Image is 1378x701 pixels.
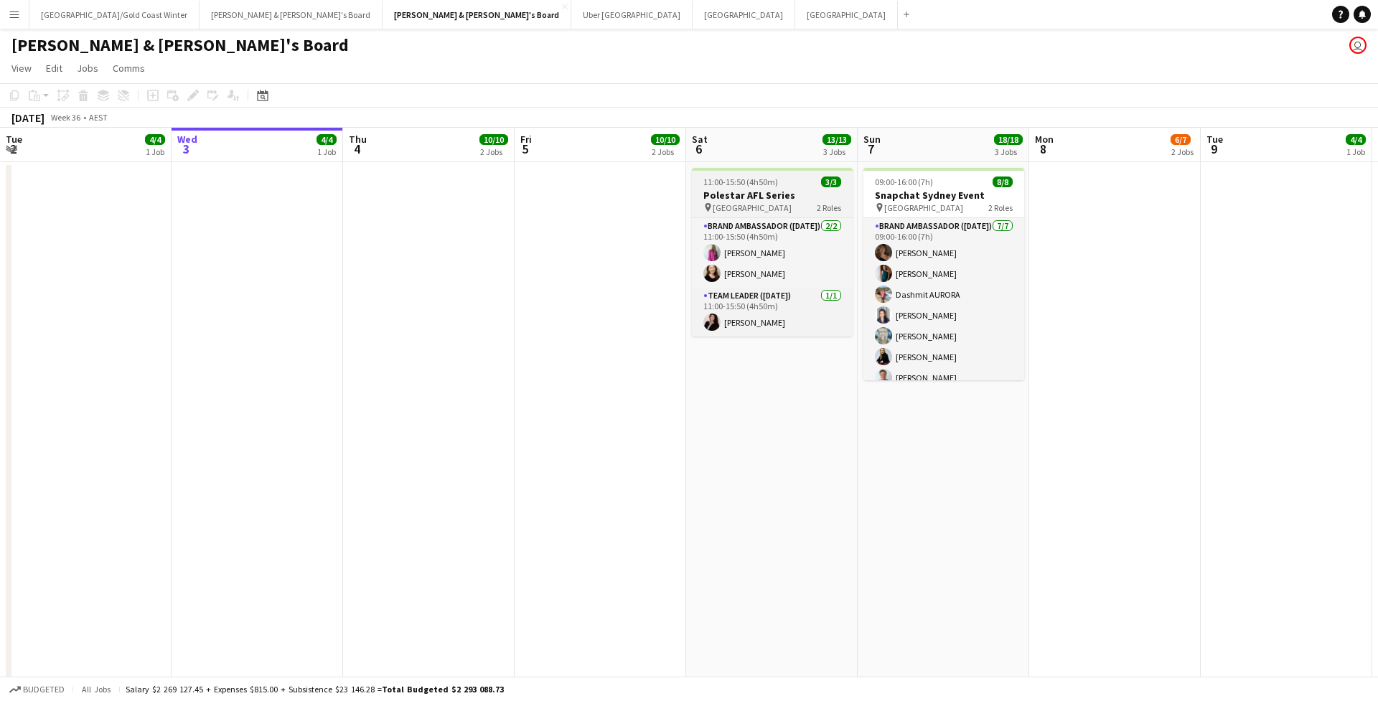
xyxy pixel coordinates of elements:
[863,133,881,146] span: Sun
[480,146,507,157] div: 2 Jobs
[1035,133,1054,146] span: Mon
[1033,141,1054,157] span: 8
[1171,134,1191,145] span: 6/7
[1206,133,1223,146] span: Tue
[107,59,151,77] a: Comms
[349,133,367,146] span: Thu
[1171,146,1194,157] div: 2 Jobs
[651,134,680,145] span: 10/10
[988,202,1013,213] span: 2 Roles
[382,684,504,695] span: Total Budgeted $2 293 088.73
[11,34,349,56] h1: [PERSON_NAME] & [PERSON_NAME]'s Board
[1349,37,1367,54] app-user-avatar: Jenny Tu
[1204,141,1223,157] span: 9
[146,146,164,157] div: 1 Job
[692,288,853,337] app-card-role: Team Leader ([DATE])1/111:00-15:50 (4h50m)[PERSON_NAME]
[175,141,197,157] span: 3
[994,134,1023,145] span: 18/18
[1346,134,1366,145] span: 4/4
[795,1,898,29] button: [GEOGRAPHIC_DATA]
[861,141,881,157] span: 7
[817,202,841,213] span: 2 Roles
[822,134,851,145] span: 13/13
[703,177,778,187] span: 11:00-15:50 (4h50m)
[77,62,98,75] span: Jobs
[693,1,795,29] button: [GEOGRAPHIC_DATA]
[347,141,367,157] span: 4
[126,684,504,695] div: Salary $2 269 127.45 + Expenses $815.00 + Subsistence $23 146.28 =
[821,177,841,187] span: 3/3
[383,1,571,29] button: [PERSON_NAME] & [PERSON_NAME]'s Board
[690,141,708,157] span: 6
[79,684,113,695] span: All jobs
[6,59,37,77] a: View
[89,112,108,123] div: AEST
[518,141,532,157] span: 5
[875,177,933,187] span: 09:00-16:00 (7h)
[993,177,1013,187] span: 8/8
[29,1,200,29] button: [GEOGRAPHIC_DATA]/Gold Coast Winter
[6,133,22,146] span: Tue
[823,146,850,157] div: 3 Jobs
[46,62,62,75] span: Edit
[652,146,679,157] div: 2 Jobs
[1346,146,1365,157] div: 1 Job
[7,682,67,697] button: Budgeted
[995,146,1022,157] div: 3 Jobs
[692,168,853,337] app-job-card: 11:00-15:50 (4h50m)3/3Polestar AFL Series [GEOGRAPHIC_DATA]2 RolesBrand Ambassador ([DATE])2/211:...
[23,684,65,695] span: Budgeted
[571,1,693,29] button: Uber [GEOGRAPHIC_DATA]
[177,133,197,146] span: Wed
[692,189,853,202] h3: Polestar AFL Series
[479,134,508,145] span: 10/10
[863,168,1024,380] app-job-card: 09:00-16:00 (7h)8/8Snapchat Sydney Event [GEOGRAPHIC_DATA]2 RolesBrand Ambassador ([DATE])7/709:0...
[713,202,792,213] span: [GEOGRAPHIC_DATA]
[145,134,165,145] span: 4/4
[71,59,104,77] a: Jobs
[47,112,83,123] span: Week 36
[317,134,337,145] span: 4/4
[692,218,853,288] app-card-role: Brand Ambassador ([DATE])2/211:00-15:50 (4h50m)[PERSON_NAME][PERSON_NAME]
[113,62,145,75] span: Comms
[40,59,68,77] a: Edit
[884,202,963,213] span: [GEOGRAPHIC_DATA]
[11,110,44,125] div: [DATE]
[11,62,32,75] span: View
[692,133,708,146] span: Sat
[200,1,383,29] button: [PERSON_NAME] & [PERSON_NAME]'s Board
[863,189,1024,202] h3: Snapchat Sydney Event
[863,218,1024,392] app-card-role: Brand Ambassador ([DATE])7/709:00-16:00 (7h)[PERSON_NAME][PERSON_NAME]Dashmit AURORA[PERSON_NAME]...
[520,133,532,146] span: Fri
[4,141,22,157] span: 2
[317,146,336,157] div: 1 Job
